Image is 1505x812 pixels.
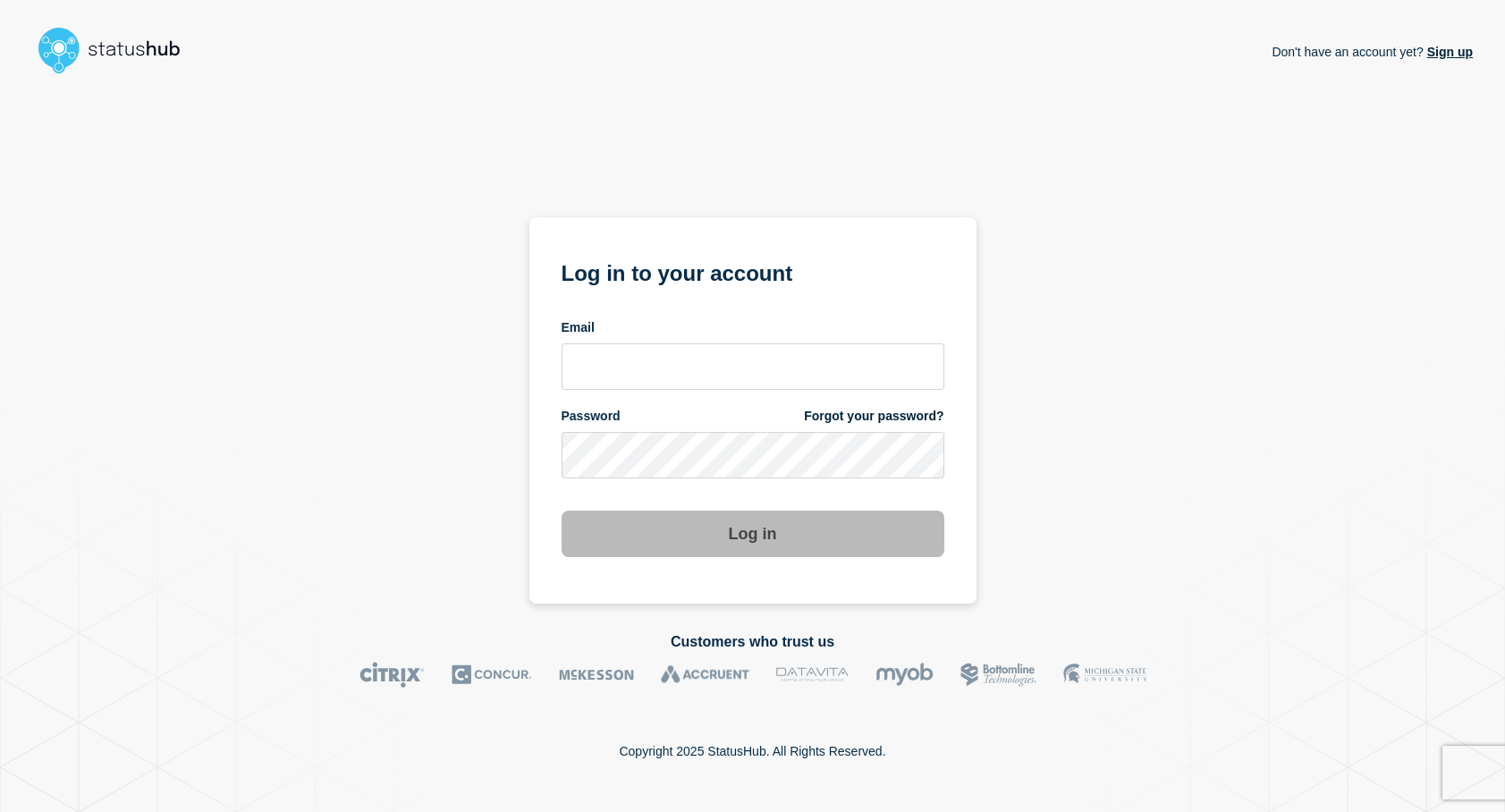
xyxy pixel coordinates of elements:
[562,408,621,425] span: Password
[562,255,944,288] h1: Log in to your account
[562,432,944,478] input: password input
[776,662,849,688] img: DataVita logo
[359,662,425,688] img: Citrix logo
[32,21,202,79] img: StatusHub logo
[1272,30,1473,73] p: Don't have an account yet?
[559,662,634,688] img: McKesson logo
[1063,662,1146,688] img: MSU logo
[804,408,943,425] a: Forgot your password?
[562,511,944,557] button: Log in
[619,744,885,758] p: Copyright 2025 StatusHub. All Rights Reserved.
[875,662,934,688] img: myob logo
[960,662,1036,688] img: Bottomline logo
[452,662,532,688] img: Concur logo
[32,634,1473,650] h2: Customers who trust us
[661,662,749,688] img: Accruent logo
[1424,45,1473,59] a: Sign up
[562,319,595,336] span: Email
[562,343,944,390] input: email input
